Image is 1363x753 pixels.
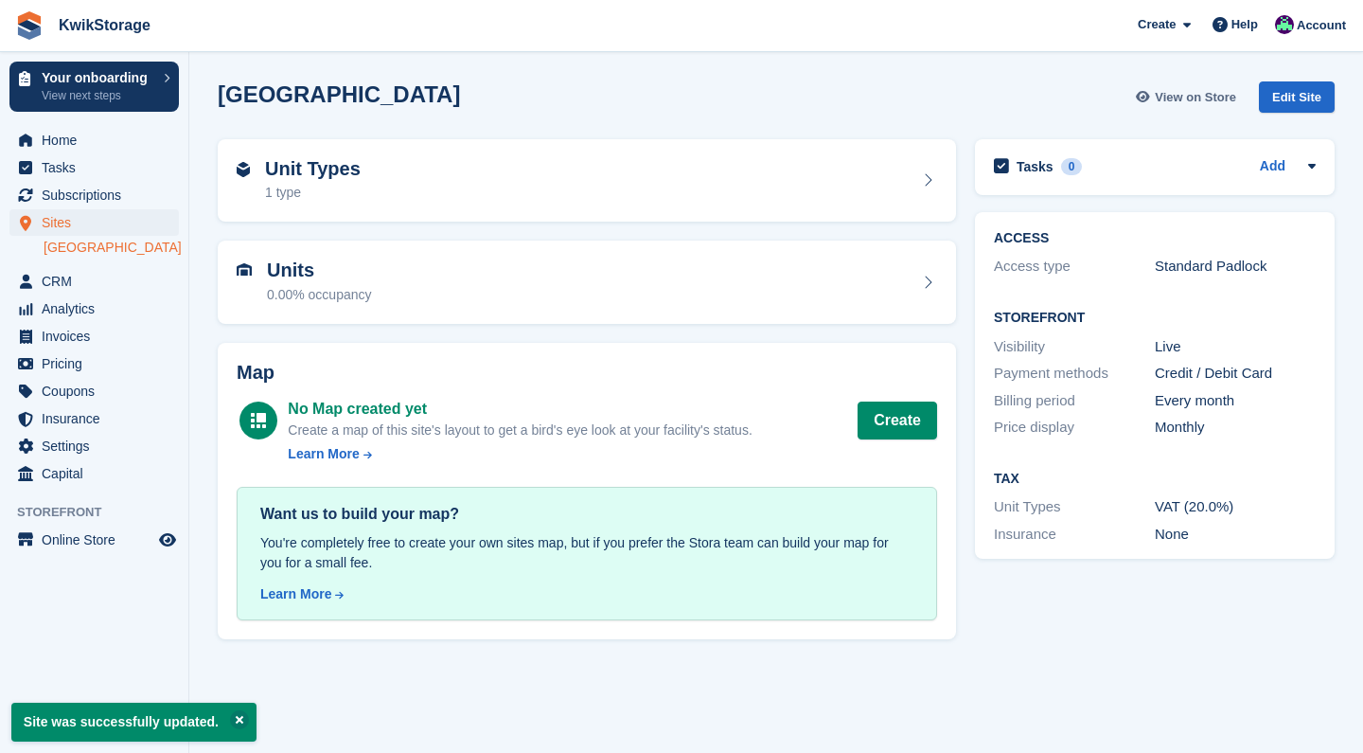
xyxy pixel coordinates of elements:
div: Learn More [260,584,331,604]
span: CRM [42,268,155,295]
img: unit-icn-7be61d7bf1b0ce9d3e12c5938cc71ed9869f7b940bace4675aadf7bd6d80202e.svg [237,263,252,277]
img: map-icn-white-8b231986280072e83805622d3debb4903e2986e43859118e7b4002611c8ef794.svg [251,413,266,428]
div: None [1155,524,1316,546]
a: menu [9,378,179,404]
p: View next steps [42,87,154,104]
span: Capital [42,460,155,487]
div: Create a map of this site's layout to get a bird's eye look at your facility's status. [288,421,752,440]
h2: [GEOGRAPHIC_DATA] [218,81,460,107]
div: VAT (20.0%) [1155,496,1316,518]
div: 0.00% occupancy [267,285,372,305]
div: Price display [994,417,1155,439]
span: Subscriptions [42,182,155,208]
a: menu [9,460,179,487]
div: Visibility [994,336,1155,358]
div: No Map created yet [288,398,752,421]
img: Scott Sinclair [1275,15,1294,34]
a: Units 0.00% occupancy [218,241,956,324]
a: menu [9,433,179,459]
div: You're completely free to create your own sites map, but if you prefer the Stora team can build y... [260,533,913,573]
span: Help [1231,15,1258,34]
p: Site was successfully updated. [11,703,257,742]
h2: ACCESS [994,231,1316,246]
div: Billing period [994,390,1155,412]
a: Edit Site [1259,81,1335,120]
div: Credit / Debit Card [1155,363,1316,385]
span: Pricing [42,350,155,377]
h2: Tax [994,472,1316,487]
h2: Tasks [1017,158,1053,175]
div: Unit Types [994,496,1155,518]
span: Create [1138,15,1176,34]
div: Monthly [1155,417,1316,439]
span: View on Store [1155,88,1236,107]
div: Every month [1155,390,1316,412]
div: Live [1155,336,1316,358]
a: menu [9,154,179,181]
span: Tasks [42,154,155,181]
div: Learn More [288,444,359,464]
a: menu [9,268,179,295]
a: View on Store [1133,81,1244,113]
span: Sites [42,209,155,236]
span: Analytics [42,296,155,322]
div: Insurance [994,524,1155,546]
a: Learn More [288,444,752,464]
img: stora-icon-8386f47178a22dfd0bd8f6a31ec36ba5ce8667c1dd55bd0f319d3a0aa187defe.svg [15,11,44,40]
a: menu [9,296,179,322]
span: Invoices [42,323,155,350]
span: Online Store [42,527,155,553]
a: Preview store [156,529,179,551]
a: menu [9,323,179,350]
a: menu [9,127,179,153]
span: Settings [42,433,155,459]
a: menu [9,350,179,377]
div: Edit Site [1259,81,1335,113]
span: Home [42,127,155,153]
a: Learn More [260,584,913,604]
button: Create [858,402,937,439]
span: Coupons [42,378,155,404]
a: Your onboarding View next steps [9,62,179,112]
h2: Map [237,362,937,384]
h2: Storefront [994,311,1316,326]
p: Your onboarding [42,71,154,84]
a: menu [9,405,179,432]
div: Standard Padlock [1155,256,1316,278]
div: Want us to build your map? [260,503,913,526]
div: Access type [994,256,1155,278]
a: menu [9,527,179,553]
img: unit-type-icn-2b2737a686de81e16bb02015468b77c625bbabd49415b5ef34ead5e3b44a266d.svg [237,162,250,177]
div: 0 [1061,158,1083,175]
span: Storefront [17,503,188,522]
div: Payment methods [994,363,1155,385]
h2: Unit Types [265,158,361,180]
div: 1 type [265,183,361,203]
span: Account [1297,16,1346,35]
a: menu [9,209,179,236]
a: Unit Types 1 type [218,139,956,223]
h2: Units [267,260,372,281]
span: Insurance [42,405,155,432]
a: menu [9,182,179,208]
a: [GEOGRAPHIC_DATA] [44,239,179,257]
a: Add [1260,156,1285,178]
a: KwikStorage [51,9,158,41]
